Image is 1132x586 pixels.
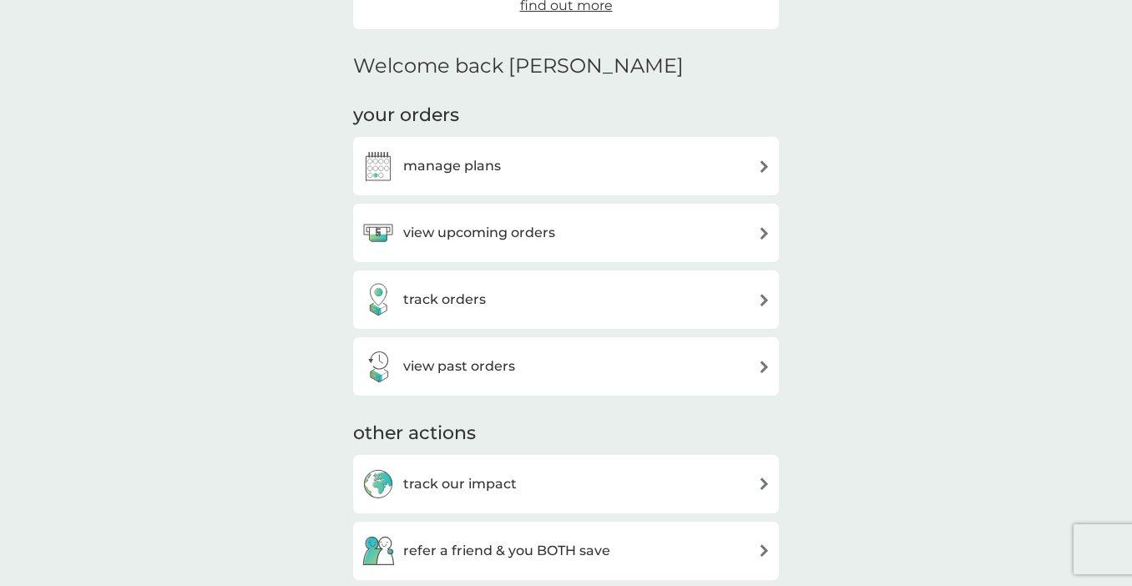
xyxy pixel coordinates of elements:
img: arrow right [758,477,771,490]
h3: your orders [353,103,459,129]
img: arrow right [758,544,771,557]
h3: view upcoming orders [403,222,555,244]
img: arrow right [758,294,771,306]
h3: manage plans [403,155,501,177]
img: arrow right [758,227,771,240]
h3: view past orders [403,356,515,377]
h3: track our impact [403,473,517,495]
h2: Welcome back [PERSON_NAME] [353,54,684,78]
img: arrow right [758,361,771,373]
h3: other actions [353,421,476,447]
img: arrow right [758,160,771,173]
h3: track orders [403,289,486,311]
h3: refer a friend & you BOTH save [403,540,610,562]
